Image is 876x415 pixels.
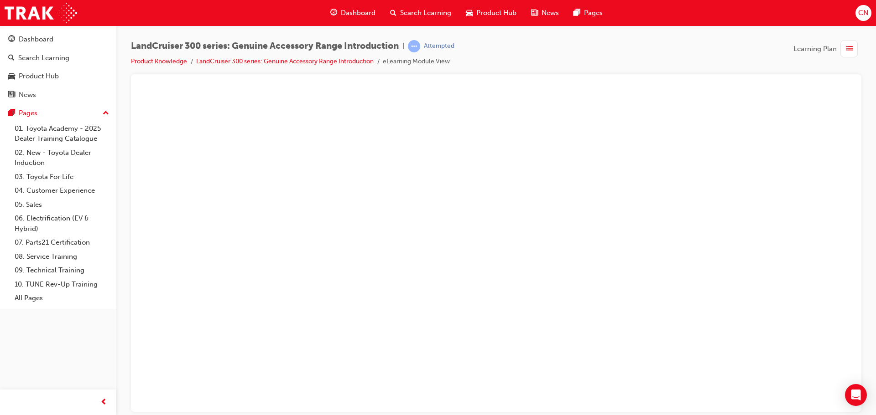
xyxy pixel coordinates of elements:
[330,7,337,19] span: guage-icon
[11,146,113,170] a: 02. New - Toyota Dealer Induction
[4,68,113,85] a: Product Hub
[793,44,837,54] span: Learning Plan
[4,105,113,122] button: Pages
[18,53,69,63] div: Search Learning
[390,7,396,19] span: search-icon
[4,50,113,67] a: Search Learning
[402,41,404,51] span: |
[855,5,871,21] button: CN
[4,29,113,105] button: DashboardSearch LearningProduct HubNews
[323,4,383,22] a: guage-iconDashboard
[11,184,113,198] a: 04. Customer Experience
[11,263,113,277] a: 09. Technical Training
[4,87,113,103] a: News
[100,397,107,408] span: prev-icon
[542,8,559,18] span: News
[19,108,37,118] div: Pages
[566,4,610,22] a: pages-iconPages
[19,71,59,82] div: Product Hub
[476,8,516,18] span: Product Hub
[531,7,538,19] span: news-icon
[103,108,109,119] span: up-icon
[8,91,15,99] span: news-icon
[131,57,187,65] a: Product Knowledge
[11,250,113,264] a: 08. Service Training
[11,211,113,236] a: 06. Electrification (EV & Hybrid)
[408,40,420,52] span: learningRecordVerb_ATTEMPT-icon
[383,56,450,67] li: eLearning Module View
[8,72,15,81] span: car-icon
[5,3,77,23] img: Trak
[19,34,53,45] div: Dashboard
[858,8,868,18] span: CN
[400,8,451,18] span: Search Learning
[383,4,459,22] a: search-iconSearch Learning
[846,43,853,55] span: list-icon
[11,291,113,305] a: All Pages
[8,109,15,118] span: pages-icon
[11,198,113,212] a: 05. Sales
[4,31,113,48] a: Dashboard
[793,40,861,57] button: Learning Plan
[11,236,113,250] a: 07. Parts21 Certification
[131,41,399,51] span: LandCruiser 300 series: Genuine Accessory Range Introduction
[11,170,113,184] a: 03. Toyota For Life
[11,277,113,292] a: 10. TUNE Rev-Up Training
[11,122,113,146] a: 01. Toyota Academy - 2025 Dealer Training Catalogue
[19,90,36,100] div: News
[584,8,603,18] span: Pages
[424,42,454,51] div: Attempted
[574,7,580,19] span: pages-icon
[8,54,15,62] span: search-icon
[8,36,15,44] span: guage-icon
[466,7,473,19] span: car-icon
[196,57,374,65] a: LandCruiser 300 series: Genuine Accessory Range Introduction
[845,384,867,406] div: Open Intercom Messenger
[341,8,375,18] span: Dashboard
[524,4,566,22] a: news-iconNews
[459,4,524,22] a: car-iconProduct Hub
